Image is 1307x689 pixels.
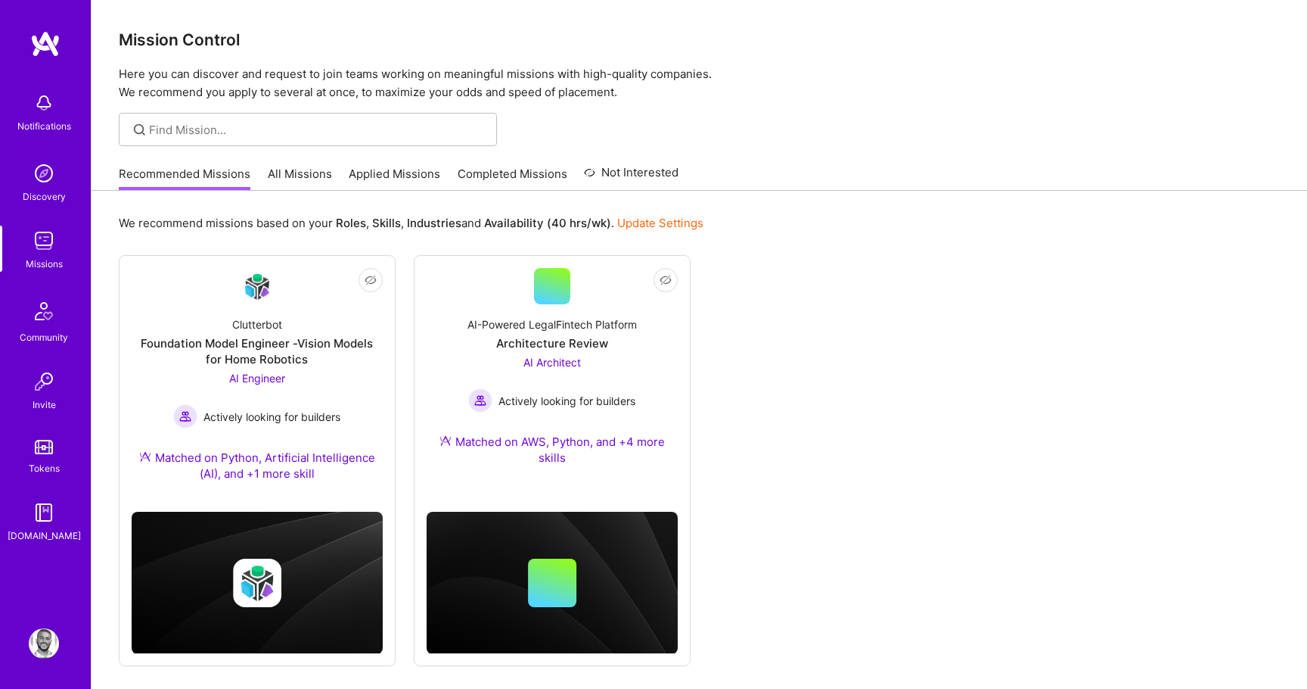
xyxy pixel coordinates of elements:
img: Invite [29,366,59,397]
a: AI-Powered LegalFintech PlatformArchitecture ReviewAI Architect Actively looking for buildersActi... [427,268,678,484]
img: cover [427,512,678,654]
span: AI Engineer [229,372,285,385]
span: Actively looking for builders [203,409,340,425]
div: Tokens [29,460,60,476]
img: User Avatar [29,628,59,659]
img: Actively looking for builders [173,404,197,429]
div: AI-Powered LegalFintech Platform [467,316,637,332]
div: Matched on AWS, Python, and +4 more skills [427,434,678,466]
a: Applied Missions [349,166,440,191]
b: Availability (40 hrs/wk) [484,216,611,230]
b: Roles [336,216,366,230]
a: Completed Missions [458,166,567,191]
img: discovery [29,158,59,189]
a: Update Settings [617,216,703,230]
b: Industries [407,216,461,230]
a: All Missions [268,166,332,191]
p: We recommend missions based on your , , and . [119,215,703,231]
a: Recommended Missions [119,166,250,191]
img: logo [30,30,61,58]
div: Architecture Review [496,335,608,351]
img: Community [26,293,62,329]
img: Company Logo [239,269,275,304]
img: Actively looking for builders [468,388,492,413]
b: Skills [372,216,401,230]
i: icon EyeClosed [365,274,377,286]
img: cover [132,512,383,654]
a: Company LogoClutterbotFoundation Model Engineer -Vision Models for Home RoboticsAI Engineer Activ... [132,268,383,500]
img: teamwork [29,226,59,256]
div: Matched on Python, Artificial Intelligence (AI), and +1 more skill [132,450,383,482]
div: Notifications [17,118,71,134]
div: Clutterbot [232,316,282,332]
div: Invite [33,397,56,413]
h3: Mission Control [119,30,1280,49]
a: Not Interested [584,164,678,191]
p: Here you can discover and request to join teams working on meaningful missions with high-quality ... [119,65,1280,101]
img: Ateam Purple Icon [439,435,452,447]
i: icon SearchGrey [131,121,148,139]
img: guide book [29,497,59,528]
div: Missions [26,256,63,272]
img: tokens [35,440,53,454]
div: Foundation Model Engineer -Vision Models for Home Robotics [132,335,383,367]
div: Discovery [23,189,66,204]
i: icon EyeClosed [660,274,672,286]
a: User Avatar [25,628,63,659]
span: Actively looking for builders [498,393,635,409]
img: Ateam Purple Icon [139,450,151,463]
img: Company logo [233,559,281,607]
img: bell [29,88,59,118]
input: Find Mission... [149,122,486,138]
span: AI Architect [523,356,581,369]
div: [DOMAIN_NAME] [8,528,81,544]
div: Community [20,329,68,345]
